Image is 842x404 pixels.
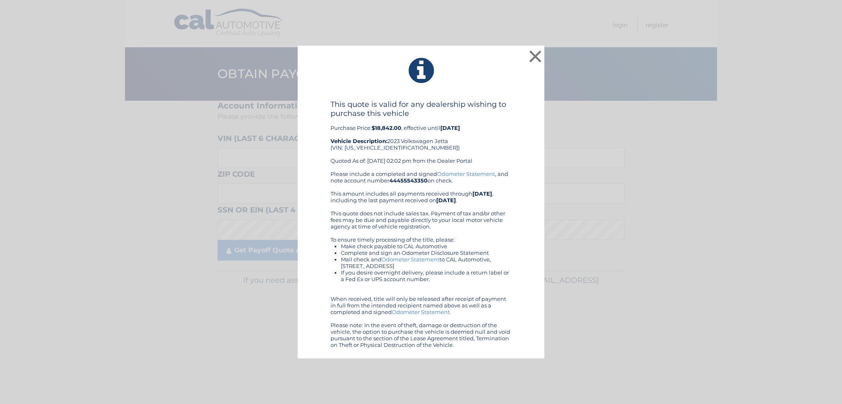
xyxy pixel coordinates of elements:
[331,100,511,118] h4: This quote is valid for any dealership wishing to purchase this vehicle
[472,190,492,197] b: [DATE]
[331,138,387,144] strong: Vehicle Description:
[331,100,511,171] div: Purchase Price: , effective until 2023 Volkswagen Jetta (VIN: [US_VEHICLE_IDENTIFICATION_NUMBER])...
[436,197,456,203] b: [DATE]
[437,171,495,177] a: Odometer Statement
[392,309,450,315] a: Odometer Statement
[389,177,428,184] b: 44455543350
[440,125,460,131] b: [DATE]
[341,256,511,269] li: Mail check and to CAL Automotive, [STREET_ADDRESS]
[527,48,544,65] button: ×
[341,243,511,249] li: Make check payable to CAL Automotive
[341,269,511,282] li: If you desire overnight delivery, please include a return label or a Fed Ex or UPS account number.
[331,171,511,348] div: Please include a completed and signed , and note account number on check. This amount includes al...
[372,125,401,131] b: $18,842.00
[341,249,511,256] li: Complete and sign an Odometer Disclosure Statement
[382,256,440,263] a: Odometer Statement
